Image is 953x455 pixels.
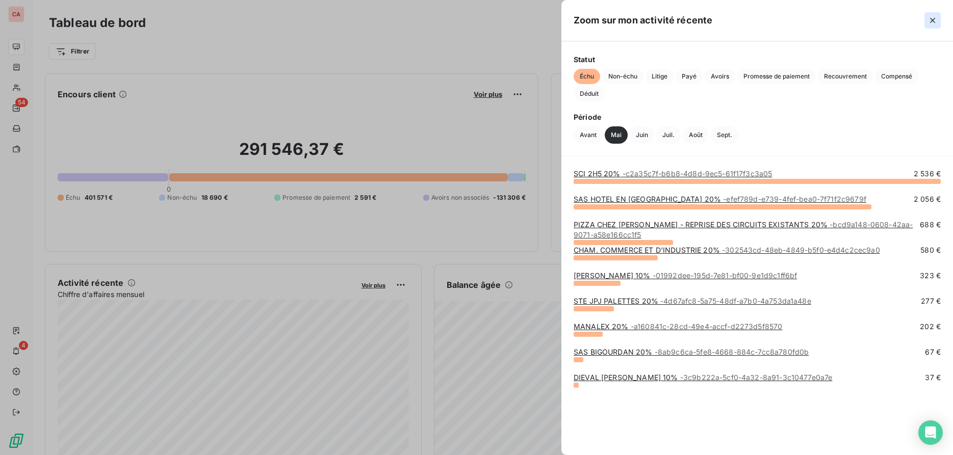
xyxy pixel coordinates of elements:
h5: Zoom sur mon activité récente [574,13,712,28]
button: Août [683,126,709,144]
button: Avant [574,126,603,144]
span: 580 € [920,245,941,255]
button: Déduit [574,86,605,101]
a: CHAM. COMMERCE ET D'INDUSTRIE 20% [574,246,880,254]
button: Sept. [711,126,738,144]
span: - 3c9b222a-5cf0-4a32-8a91-3c10477e0a7e [680,373,833,382]
button: Payé [676,69,703,84]
span: 688 € [920,220,941,240]
button: Compensé [875,69,918,84]
span: 67 € [925,347,941,357]
button: Promesse de paiement [737,69,816,84]
button: Litige [646,69,674,84]
button: Non-échu [602,69,643,84]
a: STE JPJ PALETTES 20% [574,297,811,305]
a: PIZZA CHEZ [PERSON_NAME] - REPRISE DES CIRCUITS EXISTANTS 20% [574,220,913,239]
button: Mai [605,126,628,144]
button: Avoirs [705,69,735,84]
span: - a160841c-28cd-49e4-accf-d2273d5f8570 [631,322,783,331]
span: - 01992dee-195d-7e81-bf00-9e1d9c1ff6bf [653,271,797,280]
span: - efef789d-e739-4fef-bea0-7f71f2c9679f [723,195,866,203]
span: - c2a35c7f-b6b8-4d8d-9ec5-61f17f3c3a05 [623,169,772,178]
span: 202 € [920,322,941,332]
span: Statut [574,54,941,65]
span: - 4d67afc8-5a75-48df-a7b0-4a753da1a48e [660,297,811,305]
a: MANALEX 20% [574,322,782,331]
button: Juin [630,126,654,144]
span: 37 € [925,372,941,383]
button: Recouvrement [818,69,873,84]
a: DIEVAL [PERSON_NAME] 10% [574,373,832,382]
a: SAS BIGOURDAN 20% [574,347,809,356]
div: Open Intercom Messenger [918,420,943,445]
span: 2 056 € [914,194,941,204]
a: SAS HOTEL EN [GEOGRAPHIC_DATA] 20% [574,195,866,203]
span: 277 € [921,296,941,306]
span: - 8ab9c6ca-5fe8-4668-884c-7cc8a780fd0b [655,347,809,356]
span: 2 536 € [914,169,941,179]
a: SCI 2H5 20% [574,169,772,178]
span: 323 € [920,271,941,281]
span: - 302543cd-48eb-4849-b5f0-e4d4c2cec9a0 [722,246,880,254]
button: Juil. [656,126,681,144]
a: [PERSON_NAME] 10% [574,271,797,280]
span: Période [574,112,941,122]
button: Échu [574,69,600,84]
